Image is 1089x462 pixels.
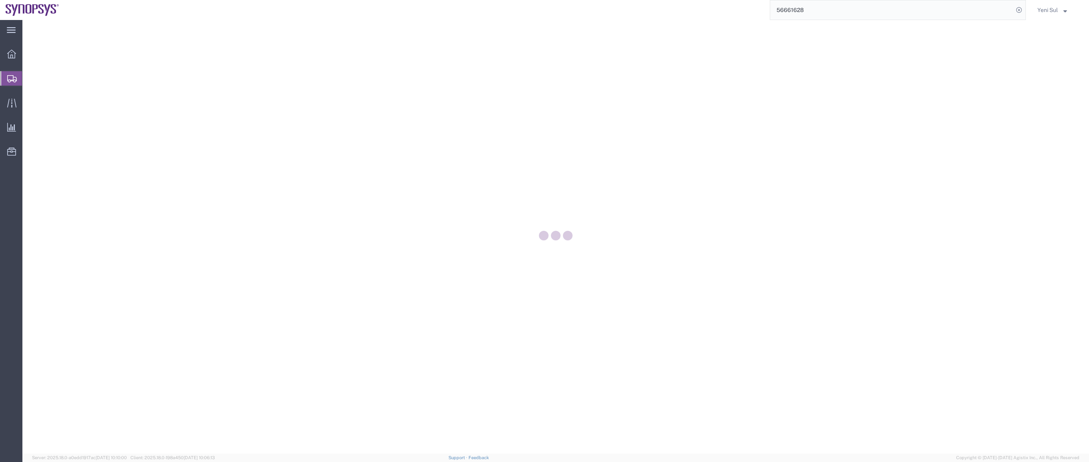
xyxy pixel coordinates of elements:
span: Client: 2025.18.0-198a450 [130,455,215,460]
span: [DATE] 10:06:13 [184,455,215,460]
input: Search for shipment number, reference number [770,0,1013,20]
span: Server: 2025.18.0-a0edd1917ac [32,455,127,460]
a: Feedback [468,455,489,460]
span: Copyright © [DATE]-[DATE] Agistix Inc., All Rights Reserved [956,454,1079,461]
span: [DATE] 10:10:00 [96,455,127,460]
button: Yeni Sul [1037,5,1078,15]
a: Support [448,455,468,460]
span: Yeni Sul [1037,6,1058,14]
img: logo [6,4,59,16]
